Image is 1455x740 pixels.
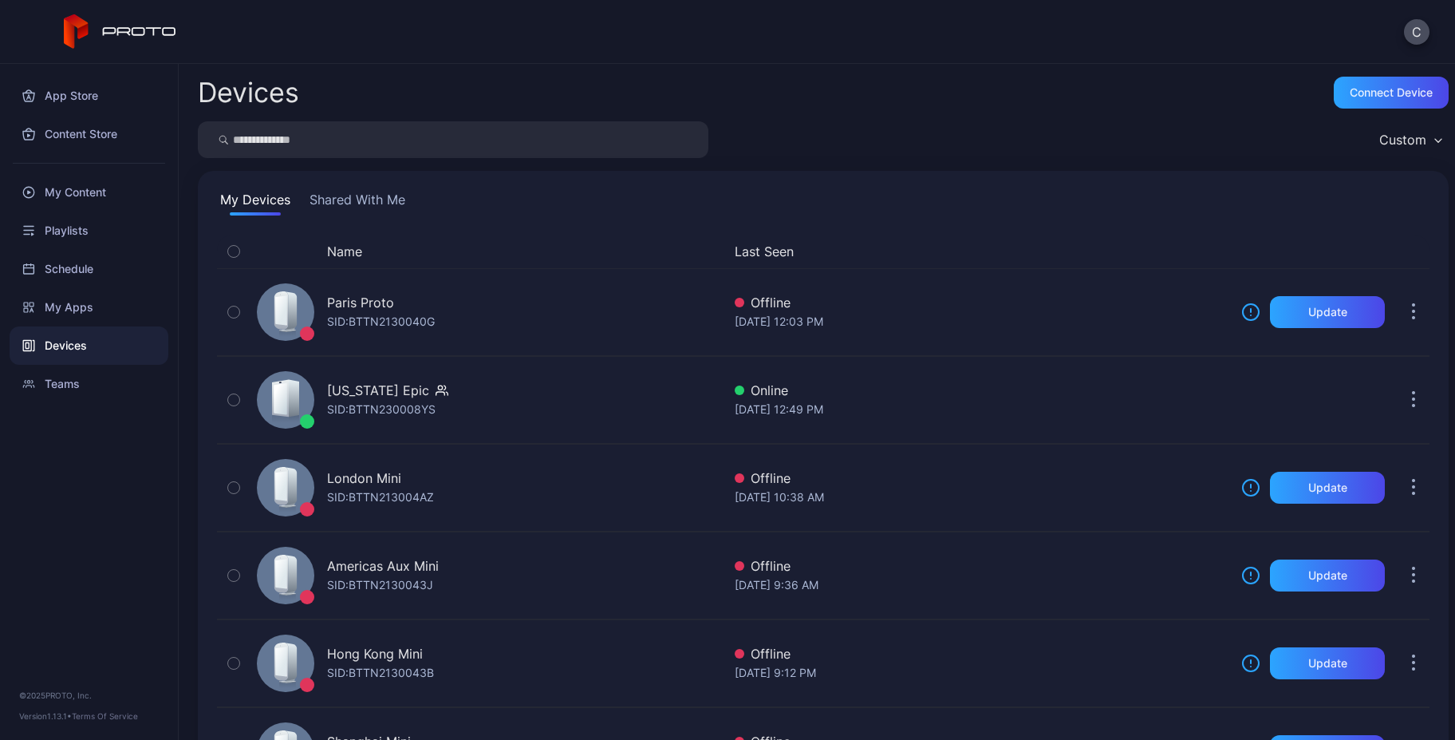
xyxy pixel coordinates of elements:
[327,312,435,331] div: SID: BTTN2130040G
[1379,132,1426,148] div: Custom
[1270,472,1385,504] button: Update
[327,381,429,400] div: [US_STATE] Epic
[10,77,168,115] a: App Store
[327,644,423,663] div: Hong Kong Mini
[327,469,401,488] div: London Mini
[198,78,299,107] h2: Devices
[19,711,72,721] span: Version 1.13.1 •
[327,400,436,419] div: SID: BTTN230008YS
[735,469,1228,488] div: Offline
[735,293,1228,312] div: Offline
[1308,306,1347,319] div: Update
[1270,647,1385,679] button: Update
[10,288,168,326] a: My Apps
[735,242,1222,261] button: Last Seen
[1404,19,1429,45] button: C
[10,326,168,365] a: Devices
[735,644,1228,663] div: Offline
[735,312,1228,331] div: [DATE] 12:03 PM
[327,488,434,507] div: SID: BTTN213004AZ
[1398,242,1429,261] div: Options
[1350,86,1433,99] div: Connect device
[327,556,439,576] div: Americas Aux Mini
[1308,657,1347,670] div: Update
[735,381,1228,400] div: Online
[1334,77,1449,109] button: Connect device
[10,173,168,212] a: My Content
[306,190,408,216] button: Shared With Me
[1308,481,1347,494] div: Update
[1371,121,1449,158] button: Custom
[735,663,1228,683] div: [DATE] 9:12 PM
[735,488,1228,507] div: [DATE] 10:38 AM
[327,242,362,261] button: Name
[19,689,159,702] div: © 2025 PROTO, Inc.
[327,663,434,683] div: SID: BTTN2130043B
[1235,242,1378,261] div: Update Device
[1308,569,1347,582] div: Update
[735,400,1228,419] div: [DATE] 12:49 PM
[1270,296,1385,328] button: Update
[735,576,1228,595] div: [DATE] 9:36 AM
[10,212,168,250] a: Playlists
[217,190,294,216] button: My Devices
[327,576,433,595] div: SID: BTTN2130043J
[10,250,168,288] a: Schedule
[1270,560,1385,592] button: Update
[735,556,1228,576] div: Offline
[72,711,138,721] a: Terms Of Service
[327,293,394,312] div: Paris Proto
[10,365,168,403] a: Teams
[10,115,168,153] a: Content Store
